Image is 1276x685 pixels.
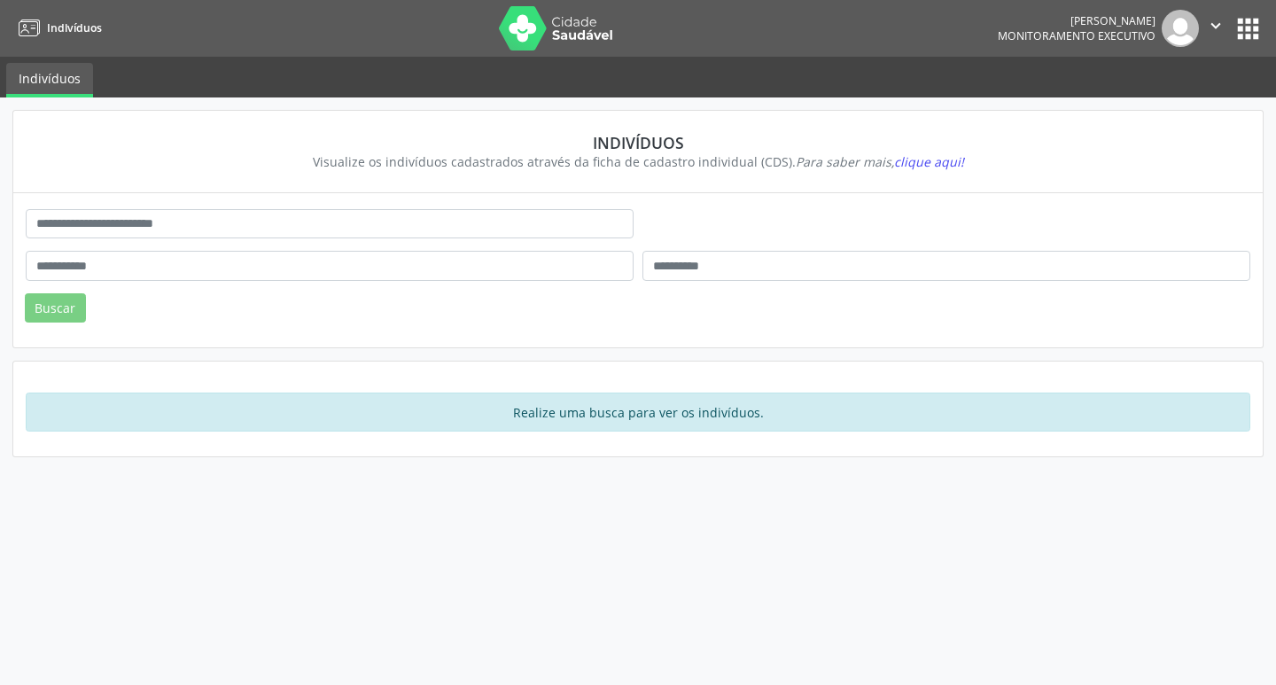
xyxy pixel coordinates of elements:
i:  [1206,16,1225,35]
span: clique aqui! [894,153,964,170]
button: Buscar [25,293,86,323]
img: img [1162,10,1199,47]
span: Indivíduos [47,20,102,35]
span: Monitoramento Executivo [998,28,1155,43]
button: apps [1233,13,1264,44]
div: Indivíduos [38,133,1238,152]
a: Indivíduos [12,13,102,43]
div: [PERSON_NAME] [998,13,1155,28]
div: Visualize os indivíduos cadastrados através da ficha de cadastro individual (CDS). [38,152,1238,171]
button:  [1199,10,1233,47]
i: Para saber mais, [796,153,964,170]
div: Realize uma busca para ver os indivíduos. [26,393,1250,432]
a: Indivíduos [6,63,93,97]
